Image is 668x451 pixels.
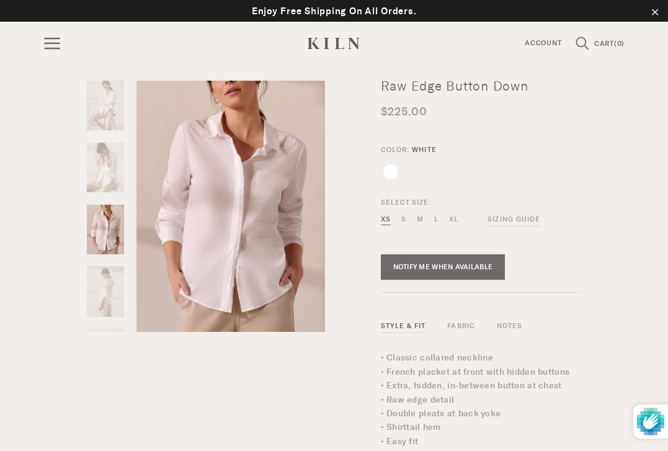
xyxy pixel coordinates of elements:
span: White [412,145,437,154]
img: WT1168WSFWHITE_WB1176WFCDUNE_107_180x.jpg [86,266,124,317]
a: Notify Me When Available [381,254,505,280]
span: $225.00 [381,105,427,118]
span: ) [621,39,625,48]
span: • Easy fit [381,436,419,447]
img: Raw Edge Button Down [136,81,325,332]
span: • Shirttail hem [381,422,441,432]
label: SELECT Size: [381,198,541,207]
span: CART( [594,39,617,48]
img: WT1168WSFWHITE_WB1176WFCDUNE_087_180x.jpg [87,205,124,254]
span: • French placket at front with hidden buttons [381,367,570,377]
label: Color: [381,145,437,156]
img: WT1168WSFWHITE_WB1176WFCDUNE_098_0e1dc745-e70a-405a-86be-493dc6a7f22a_180x.jpg [87,81,124,130]
label: M [417,214,424,225]
label: XS [381,214,391,226]
a: Sizing Guide [488,214,540,227]
p: Enjoy Free Shipping On All Orders. [12,4,656,19]
a: NOTES [497,321,523,333]
img: WT1168WSFWHITE_WB1176WFCDUNE_090_180x.jpg [87,143,124,192]
a: FABRIC [447,321,475,333]
img: WT1168WSFWHITE_WB1176WFCDUNE_094_180x.jpg [87,329,124,378]
span: • Extra, hidden, in-between button at chest [381,380,562,391]
span: • Double pleats at back yoke [381,408,501,419]
label: L [434,214,439,225]
img: Protected by hCaptcha [637,404,664,439]
a: Account [515,38,571,50]
a: CART(0) [594,40,625,48]
a: STYLE & FIT [381,321,426,333]
label: S [401,214,406,225]
h1: Raw Edge Button Down [381,81,582,92]
span: • Classic collared neckline [381,352,494,363]
span: • Raw edge detail [381,395,455,405]
label: XL [449,214,458,225]
span: 0 [617,39,622,48]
